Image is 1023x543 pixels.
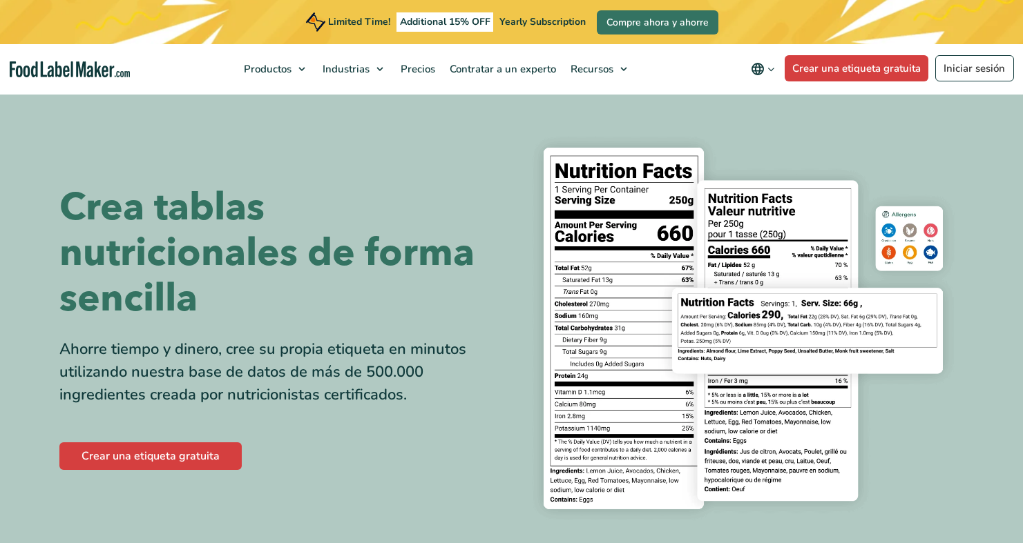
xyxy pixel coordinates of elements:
[935,55,1014,81] a: Iniciar sesión
[59,185,501,322] h1: Crea tablas nutricionales de forma sencilla
[396,12,494,32] span: Additional 15% OFF
[237,44,312,94] a: Productos
[499,15,586,28] span: Yearly Subscription
[394,44,439,94] a: Precios
[316,44,390,94] a: Industrias
[318,62,371,76] span: Industrias
[564,44,634,94] a: Recursos
[566,62,615,76] span: Recursos
[240,62,293,76] span: Productos
[10,61,131,77] a: Food Label Maker homepage
[785,55,929,81] a: Crear una etiqueta gratuita
[59,338,501,406] div: Ahorre tiempo y dinero, cree su propia etiqueta en minutos utilizando nuestra base de datos de má...
[446,62,557,76] span: Contratar a un experto
[741,55,785,83] button: Change language
[597,10,718,34] a: Compre ahora y ahorre
[328,15,390,28] span: Limited Time!
[443,44,560,94] a: Contratar a un experto
[59,442,242,470] a: Crear una etiqueta gratuita
[396,62,437,76] span: Precios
